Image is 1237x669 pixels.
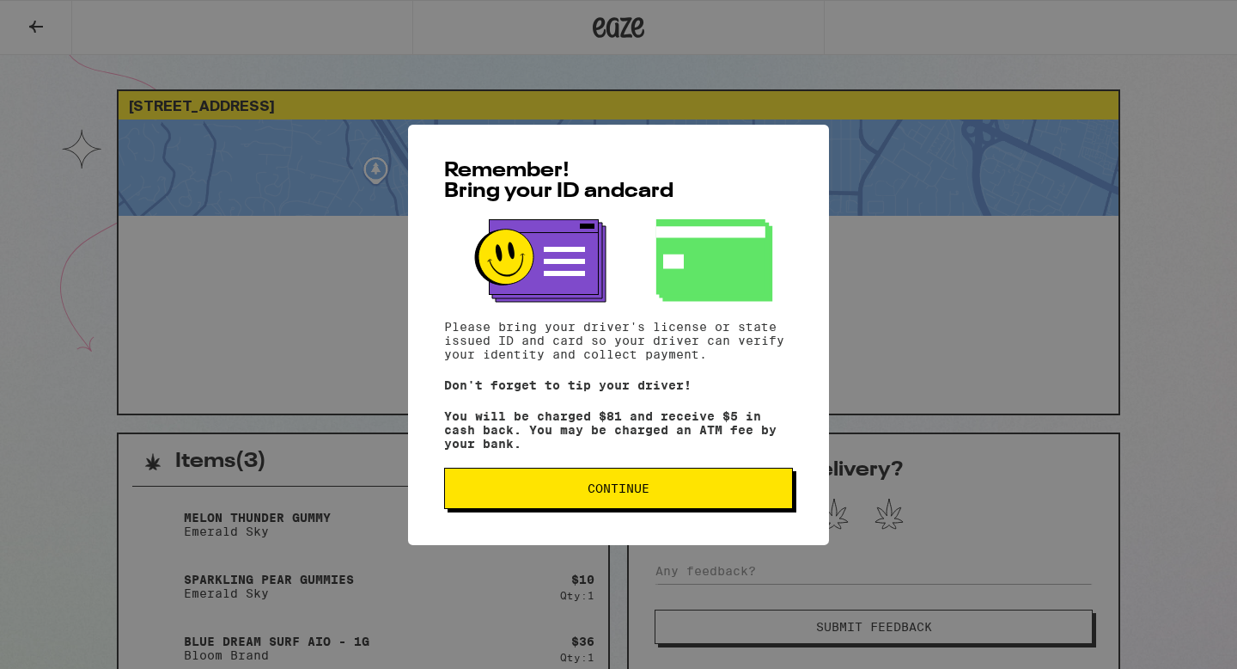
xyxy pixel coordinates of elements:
span: Remember! Bring your ID and card [444,161,673,202]
p: Don't forget to tip your driver! [444,378,793,392]
p: Please bring your driver's license or state issued ID and card so your driver can verify your ide... [444,320,793,361]
p: You will be charged $81 and receive $5 in cash back. You may be charged an ATM fee by your bank. [444,409,793,451]
button: Continue [444,468,793,509]
span: Continue [588,482,649,494]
